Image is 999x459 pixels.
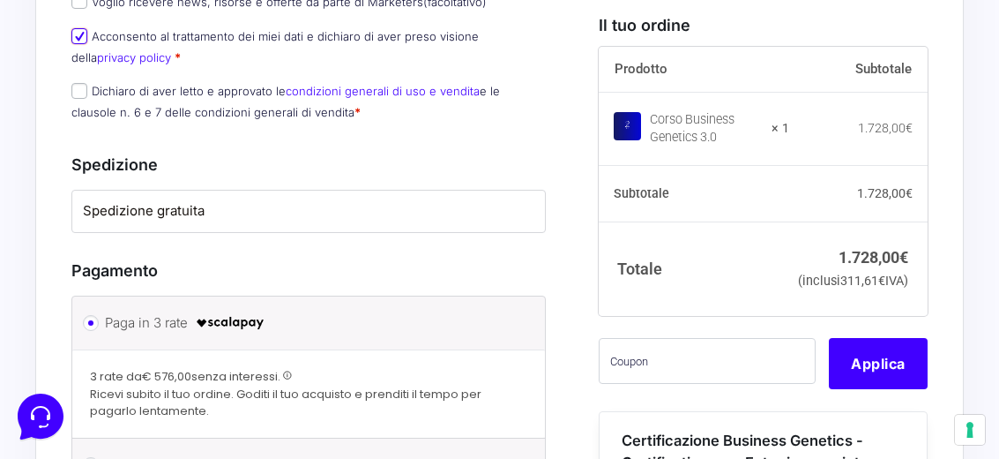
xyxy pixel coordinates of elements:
img: dark [85,99,120,134]
button: Le tue preferenze relative al consenso per le tecnologie di tracciamento [955,415,985,445]
span: 311,61 [840,274,885,289]
input: Cerca un articolo... [40,257,288,275]
h2: Ciao da Marketers 👋 [14,14,296,42]
input: Coupon [599,339,816,385]
button: Messaggi [123,297,231,337]
input: Dichiaro di aver letto e approvato lecondizioni generali di uso e venditae le clausole n. 6 e 7 d... [71,83,87,99]
h3: Il tuo ordine [599,13,928,37]
strong: × 1 [772,120,789,138]
h3: Pagamento [71,259,546,282]
img: dark [56,99,92,134]
span: € [899,248,908,267]
span: € [906,121,913,135]
div: Corso Business Genetics 3.0 [650,111,760,147]
a: privacy policy [97,50,171,64]
a: condizioni generali di uso e vendita [286,84,480,98]
img: Corso Business Genetics 3.0 [614,113,641,140]
button: Aiuto [230,297,339,337]
img: dark [28,99,63,134]
span: € [906,186,913,200]
th: Totale [599,222,790,317]
p: Home [53,321,83,337]
label: Paga in 3 rate [105,310,511,336]
iframe: Customerly Messenger Launcher [14,390,67,443]
bdi: 1.728,00 [839,248,908,267]
bdi: 1.728,00 [857,186,913,200]
label: Spedizione gratuita [83,201,534,222]
span: Trova una risposta [28,219,138,233]
img: scalapay-logo-black.png [195,312,265,334]
h3: Spedizione [71,153,546,177]
label: Acconsento al trattamento dei miei dati e dichiaro di aver preso visione della [71,29,479,64]
span: € [878,274,885,289]
input: Acconsento al trattamento dei miei dati e dichiaro di aver preso visione dellaprivacy policy [71,28,87,44]
p: Aiuto [272,321,297,337]
a: Apri Centro Assistenza [188,219,324,233]
th: Subtotale [789,47,928,93]
button: Applica [829,339,928,390]
button: Inizia una conversazione [28,148,324,184]
th: Prodotto [599,47,790,93]
p: Messaggi [153,321,200,337]
bdi: 1.728,00 [858,121,913,135]
label: Dichiaro di aver letto e approvato le e le clausole n. 6 e 7 delle condizioni generali di vendita [71,84,500,118]
span: Le tue conversazioni [28,71,150,85]
span: Inizia una conversazione [115,159,260,173]
th: Subtotale [599,166,790,222]
small: (inclusi IVA) [798,274,908,289]
button: Home [14,297,123,337]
